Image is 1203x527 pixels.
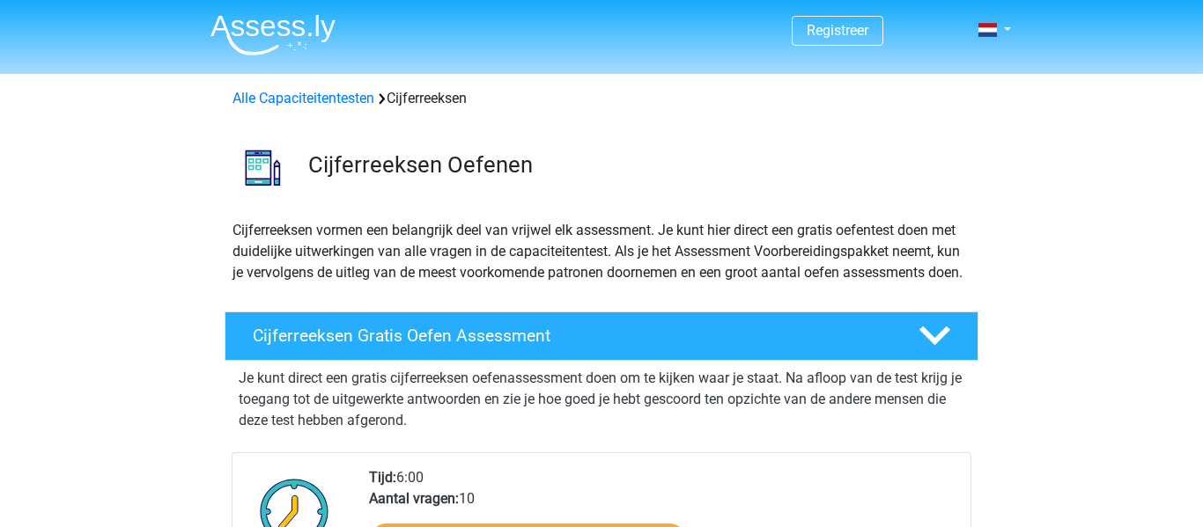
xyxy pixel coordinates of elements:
[369,490,459,507] b: Aantal vragen:
[225,88,978,109] div: Cijferreeksen
[232,220,971,283] p: Cijferreeksen vormen een belangrijk deel van vrijwel elk assessment. Je kunt hier direct een grat...
[369,469,396,486] b: Tijd:
[253,326,890,346] h4: Cijferreeksen Gratis Oefen Assessment
[210,14,336,55] img: Assessly
[218,311,985,361] a: Cijferreeksen Gratis Oefen Assessment
[807,22,868,39] a: Registreer
[232,90,374,106] a: Alle Capaciteitentesten
[225,130,300,205] img: cijferreeksen
[308,151,964,179] h3: Cijferreeksen Oefenen
[239,368,964,431] p: Je kunt direct een gratis cijferreeksen oefenassessment doen om te kijken waar je staat. Na afloo...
